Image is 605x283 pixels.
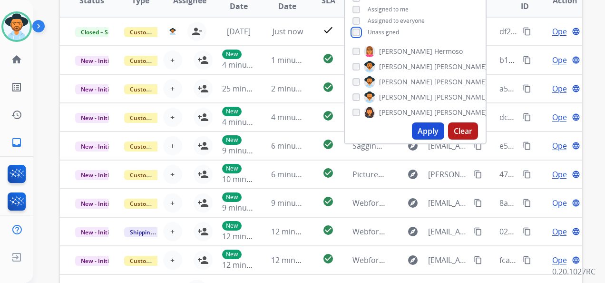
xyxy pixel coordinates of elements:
span: Open [552,83,572,94]
span: + [170,83,175,94]
span: 4 minutes ago [222,117,273,127]
span: [EMAIL_ADDRESS][DOMAIN_NAME] [428,226,468,237]
mat-icon: home [11,54,22,65]
p: New [222,221,242,231]
p: New [222,250,242,259]
mat-icon: person_remove [191,26,203,37]
span: Sagging couch [352,141,404,151]
span: 9 minutes ago [222,145,273,156]
span: Open [552,254,572,266]
span: Open [552,54,572,66]
mat-icon: language [572,141,580,150]
mat-icon: person_add [197,226,209,237]
mat-icon: check_circle [322,224,334,236]
span: + [170,140,175,152]
span: Customer Support [124,27,186,37]
span: New - Initial [75,170,119,180]
span: [PERSON_NAME][EMAIL_ADDRESS][DOMAIN_NAME] [428,169,468,180]
span: New - Initial [75,56,119,66]
button: + [163,136,182,155]
span: 10 minutes ago [222,174,277,184]
button: Apply [412,122,444,140]
mat-icon: content_copy [523,113,531,121]
span: New - Initial [75,256,119,266]
button: + [163,193,182,212]
span: Webform from [EMAIL_ADDRESS][DOMAIN_NAME] on [DATE] [352,226,568,237]
span: Unassigned [368,28,399,36]
span: Just now [273,26,303,37]
span: + [170,54,175,66]
span: [EMAIL_ADDRESS][DOMAIN_NAME] [428,254,468,266]
span: Open [552,26,572,37]
img: avatar [3,13,30,40]
img: agent-avatar [169,28,176,35]
span: [PERSON_NAME] [434,77,488,87]
span: 9 minutes ago [222,202,273,213]
span: 9 minutes ago [271,198,322,208]
mat-icon: language [572,56,580,64]
mat-icon: language [572,84,580,93]
span: Customer Support [124,56,186,66]
mat-icon: inbox [11,137,22,148]
mat-icon: explore [407,169,419,180]
mat-icon: content_copy [523,84,531,93]
mat-icon: content_copy [523,227,531,236]
p: 0.20.1027RC [552,266,595,277]
p: New [222,135,242,145]
button: Clear [448,122,478,140]
span: 4 minutes ago [271,112,322,122]
button: + [163,165,182,184]
mat-icon: content_copy [523,141,531,150]
span: 12 minutes ago [222,231,277,242]
mat-icon: check_circle [322,253,334,264]
span: Customer Support [124,84,186,94]
mat-icon: person_add [197,111,209,123]
span: Webform from [EMAIL_ADDRESS][DOMAIN_NAME] on [DATE] [352,198,568,208]
mat-icon: language [572,170,580,179]
span: [PERSON_NAME] [434,92,488,102]
span: Shipping Protection [124,227,189,237]
span: 12 minutes ago [271,226,326,237]
mat-icon: language [572,27,580,36]
span: 1 minute ago [271,55,318,65]
mat-icon: check_circle [322,81,334,93]
mat-icon: content_copy [523,27,531,36]
mat-icon: check_circle [322,139,334,150]
mat-icon: check_circle [322,53,334,64]
mat-icon: explore [407,197,419,209]
span: New - Initial [75,84,119,94]
button: + [163,222,182,241]
span: Customer Support [124,170,186,180]
span: + [170,197,175,209]
span: Assigned to me [368,5,409,13]
mat-icon: person_add [197,197,209,209]
button: + [163,79,182,98]
mat-icon: content_copy [474,199,482,207]
span: New - Initial [75,141,119,152]
button: + [163,251,182,270]
mat-icon: content_copy [523,56,531,64]
span: Open [552,197,572,209]
span: Open [552,226,572,237]
span: [PERSON_NAME] [379,62,432,71]
span: [PERSON_NAME] [434,62,488,71]
span: + [170,111,175,123]
p: New [222,50,242,59]
span: [DATE] [227,26,251,37]
mat-icon: language [572,113,580,121]
mat-icon: content_copy [474,170,482,179]
mat-icon: person_add [197,83,209,94]
span: Customer Support [124,199,186,209]
span: [PERSON_NAME] [379,77,432,87]
p: New [222,107,242,116]
mat-icon: content_copy [474,227,482,236]
span: + [170,254,175,266]
mat-icon: explore [407,140,419,152]
span: 6 minutes ago [271,169,322,180]
span: 25 minutes ago [222,83,277,94]
mat-icon: language [572,256,580,264]
p: New [222,164,242,173]
mat-icon: person_add [197,54,209,66]
span: Customer Support [124,113,186,123]
span: Open [552,169,572,180]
